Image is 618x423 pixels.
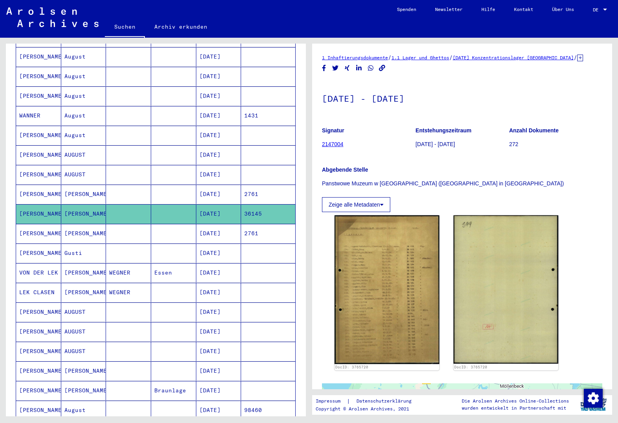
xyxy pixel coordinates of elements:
[106,283,151,302] mat-cell: WEGNER
[16,322,61,341] mat-cell: [PERSON_NAME]
[6,7,99,27] img: Arolsen_neg.svg
[241,185,295,204] mat-cell: 2761
[61,126,106,145] mat-cell: August
[316,397,421,405] div: |
[196,165,241,184] mat-cell: [DATE]
[16,401,61,420] mat-cell: [PERSON_NAME]
[454,365,487,369] a: DocID: 3765720
[196,401,241,420] mat-cell: [DATE]
[415,127,471,134] b: Entstehungszeitraum
[322,179,602,188] p: Panstwowe Muzeum w [GEOGRAPHIC_DATA] ([GEOGRAPHIC_DATA] in [GEOGRAPHIC_DATA])
[343,63,351,73] button: Share on Xing
[16,263,61,282] mat-cell: VON DER LEK
[196,283,241,302] mat-cell: [DATE]
[61,47,106,66] mat-cell: August
[16,381,61,400] mat-cell: [PERSON_NAME]
[151,381,196,400] mat-cell: Braunlage
[16,283,61,302] mat-cell: LEK CLASEN
[335,365,368,369] a: DocID: 3765720
[350,397,421,405] a: Datenschutzerklärung
[509,127,559,134] b: Anzahl Dokumente
[16,67,61,86] mat-cell: [PERSON_NAME]
[61,342,106,361] mat-cell: AUGUST
[61,224,106,243] mat-cell: [PERSON_NAME]
[196,381,241,400] mat-cell: [DATE]
[335,215,439,364] img: 001.jpg
[16,126,61,145] mat-cell: [PERSON_NAME]
[579,395,608,414] img: yv_logo.png
[61,244,106,263] mat-cell: Gusti
[196,185,241,204] mat-cell: [DATE]
[593,7,602,13] span: DE
[196,204,241,223] mat-cell: [DATE]
[61,106,106,125] mat-cell: August
[509,140,602,148] p: 272
[196,106,241,125] mat-cell: [DATE]
[196,86,241,106] mat-cell: [DATE]
[196,145,241,165] mat-cell: [DATE]
[61,86,106,106] mat-cell: August
[322,55,388,60] a: 1 Inhaftierungsdokumente
[331,63,340,73] button: Share on Twitter
[583,388,602,407] div: Zustimmung ändern
[61,185,106,204] mat-cell: [PERSON_NAME]
[61,283,106,302] mat-cell: [PERSON_NAME]
[388,54,391,61] span: /
[105,17,145,38] a: Suchen
[196,244,241,263] mat-cell: [DATE]
[16,145,61,165] mat-cell: [PERSON_NAME]
[61,361,106,381] mat-cell: [PERSON_NAME]
[61,67,106,86] mat-cell: August
[196,361,241,381] mat-cell: [DATE]
[16,106,61,125] mat-cell: WANNER
[196,224,241,243] mat-cell: [DATE]
[61,302,106,322] mat-cell: AUGUST
[241,224,295,243] mat-cell: 2761
[391,55,449,60] a: 1.1 Lager und Ghettos
[61,204,106,223] mat-cell: [PERSON_NAME]
[316,405,421,412] p: Copyright © Arolsen Archives, 2021
[316,397,347,405] a: Impressum
[574,54,577,61] span: /
[196,67,241,86] mat-cell: [DATE]
[61,145,106,165] mat-cell: AUGUST
[196,342,241,361] mat-cell: [DATE]
[241,204,295,223] mat-cell: 36145
[367,63,375,73] button: Share on WhatsApp
[241,106,295,125] mat-cell: 1431
[322,167,368,173] b: Abgebende Stelle
[196,263,241,282] mat-cell: [DATE]
[241,401,295,420] mat-cell: 98460
[355,63,363,73] button: Share on LinkedIn
[151,263,196,282] mat-cell: Essen
[16,244,61,263] mat-cell: [PERSON_NAME]
[584,389,603,408] img: Zustimmung ändern
[322,127,344,134] b: Signatur
[415,140,508,148] p: [DATE] - [DATE]
[16,47,61,66] mat-cell: [PERSON_NAME]
[61,401,106,420] mat-cell: August
[16,165,61,184] mat-cell: [PERSON_NAME]
[16,302,61,322] mat-cell: [PERSON_NAME]
[145,17,217,36] a: Archiv erkunden
[16,342,61,361] mat-cell: [PERSON_NAME]
[106,263,151,282] mat-cell: WEGNER
[61,322,106,341] mat-cell: AUGUST
[61,165,106,184] mat-cell: AUGUST
[322,81,602,115] h1: [DATE] - [DATE]
[61,263,106,282] mat-cell: [PERSON_NAME]
[322,197,390,212] button: Zeige alle Metadaten
[196,322,241,341] mat-cell: [DATE]
[320,63,328,73] button: Share on Facebook
[16,86,61,106] mat-cell: [PERSON_NAME]
[196,302,241,322] mat-cell: [DATE]
[196,47,241,66] mat-cell: [DATE]
[449,54,453,61] span: /
[453,55,574,60] a: [DATE] Konzentrationslager [GEOGRAPHIC_DATA]
[61,381,106,400] mat-cell: [PERSON_NAME]
[16,204,61,223] mat-cell: [PERSON_NAME]
[378,63,386,73] button: Copy link
[453,215,558,364] img: 002.jpg
[16,224,61,243] mat-cell: [PERSON_NAME]
[322,141,344,147] a: 2147004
